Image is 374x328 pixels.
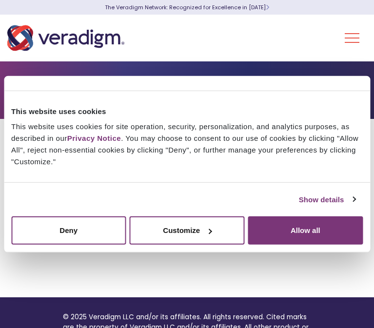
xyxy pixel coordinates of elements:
span: Learn More [266,3,269,11]
button: Deny [11,216,126,245]
button: Toggle Navigation Menu [345,25,359,51]
button: Customize [130,216,244,245]
a: Privacy Notice [67,134,121,142]
img: Veradigm logo [7,22,124,54]
div: This website uses cookies for site operation, security, personalization, and analytics purposes, ... [11,121,363,168]
a: The Veradigm Network: Recognized for Excellence in [DATE]Learn More [105,3,269,11]
div: This website uses cookies [11,105,363,117]
a: Show details [299,193,355,205]
button: Allow all [248,216,363,245]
